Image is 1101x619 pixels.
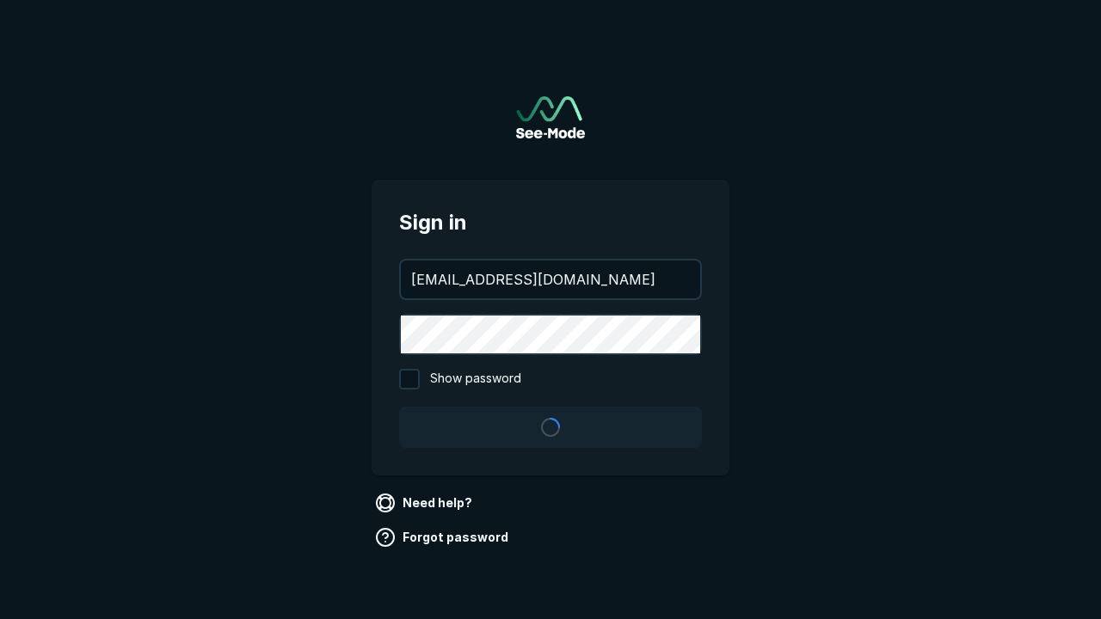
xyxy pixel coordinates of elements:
img: See-Mode Logo [516,96,585,138]
a: Go to sign in [516,96,585,138]
a: Forgot password [372,524,515,551]
span: Show password [430,369,521,389]
input: your@email.com [401,260,700,298]
a: Need help? [372,489,479,517]
span: Sign in [399,207,702,238]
